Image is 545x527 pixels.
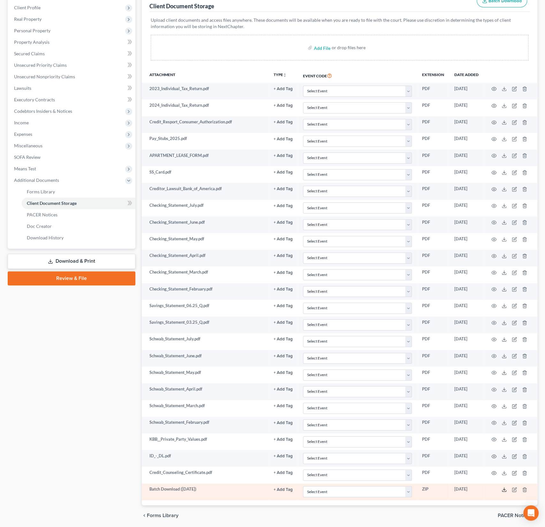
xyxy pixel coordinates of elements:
button: + Add Tag [274,454,293,458]
td: PDF [417,200,449,216]
td: ID_-_DL.pdf [142,450,269,467]
a: + Add Tag [274,202,293,208]
td: PDF [417,233,449,250]
a: Client Document Storage [22,198,135,209]
a: + Add Tag [274,86,293,92]
td: [DATE] [449,333,484,350]
a: + Add Tag [274,119,293,125]
button: + Add Tag [274,87,293,91]
a: Doc Creator [22,221,135,232]
td: [DATE] [449,433,484,450]
td: PDF [417,267,449,283]
a: + Add Tag [274,486,293,492]
td: [DATE] [449,350,484,367]
td: PDF [417,417,449,433]
td: [DATE] [449,133,484,150]
button: + Add Tag [274,271,293,275]
a: + Add Tag [274,319,293,325]
button: TYPEunfold_more [274,73,287,77]
span: Client Profile [14,5,41,10]
button: + Add Tag [274,104,293,108]
a: Unsecured Nonpriority Claims [9,71,135,82]
a: + Add Tag [274,303,293,309]
span: Codebtors Insiders & Notices [14,108,72,114]
td: [DATE] [449,300,484,316]
td: PDF [417,99,449,116]
button: + Add Tag [274,304,293,308]
span: Miscellaneous [14,143,42,148]
button: + Add Tag [274,471,293,475]
td: [DATE] [449,467,484,483]
button: + Add Tag [274,221,293,225]
button: PACER Notices chevron_right [498,513,537,518]
a: + Add Tag [274,102,293,108]
a: + Add Tag [274,336,293,342]
p: Upload client documents and access files anywhere. These documents will be available when you are... [151,17,528,30]
td: SS_Card.pdf [142,166,269,183]
td: PDF [417,433,449,450]
span: PACER Notices [27,212,57,217]
td: [DATE] [449,400,484,417]
td: Checking_Statement_February.pdf [142,283,269,300]
td: [DATE] [449,484,484,500]
td: [DATE] [449,383,484,400]
a: + Add Tag [274,269,293,275]
td: ZIP [417,484,449,500]
td: [DATE] [449,183,484,199]
td: PDF [417,316,449,333]
span: Income [14,120,29,125]
button: + Add Tag [274,488,293,492]
td: PDF [417,300,449,316]
td: Schwab_Statement_March.pdf [142,400,269,417]
button: + Add Tag [274,187,293,191]
td: Credit_Counseling_Certificate.pdf [142,467,269,483]
span: Executory Contracts [14,97,55,102]
td: [DATE] [449,283,484,300]
a: Review & File [8,271,135,285]
td: Checking_Statement_June.pdf [142,216,269,233]
td: Checking_Statement_April.pdf [142,250,269,266]
td: PDF [417,166,449,183]
button: + Add Tag [274,254,293,258]
td: Schwab_Statement_July.pdf [142,333,269,350]
div: or drop files here [331,44,365,51]
td: Savings_Statement_03.25_Q.pdf [142,316,269,333]
td: Checking_Statement_March.pdf [142,267,269,283]
td: PDF [417,400,449,417]
span: Secured Claims [14,51,45,56]
a: + Add Tag [274,236,293,242]
span: SOFA Review [14,154,41,160]
td: 2023_Individual_Tax_Return.pdf [142,83,269,99]
a: + Add Tag [274,136,293,142]
span: Download History [27,235,64,240]
button: + Add Tag [274,371,293,375]
td: PDF [417,116,449,133]
a: + Add Tag [274,469,293,476]
td: Pay_Stubs_2025.pdf [142,133,269,150]
td: Checking_Statement_July.pdf [142,200,269,216]
span: Property Analysis [14,39,49,45]
td: [DATE] [449,417,484,433]
td: [DATE] [449,216,484,233]
a: + Add Tag [274,353,293,359]
button: + Add Tag [274,404,293,408]
td: APARTMENT_LEASE_FORM.pdf [142,150,269,166]
td: PDF [417,150,449,166]
td: [DATE] [449,233,484,250]
th: Attachment [142,68,269,83]
td: PDF [417,467,449,483]
th: Date added [449,68,484,83]
td: Schwab_Statement_April.pdf [142,383,269,400]
td: PDF [417,183,449,199]
span: Client Document Storage [27,200,77,206]
td: [DATE] [449,83,484,99]
td: [DATE] [449,116,484,133]
a: + Add Tag [274,169,293,175]
td: [DATE] [449,267,484,283]
a: + Add Tag [274,286,293,292]
td: Schwab_Statement_May.pdf [142,367,269,383]
button: + Add Tag [274,321,293,325]
button: + Add Tag [274,354,293,358]
td: Batch Download ([DATE]) [142,484,269,500]
span: Unsecured Nonpriority Claims [14,74,75,79]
